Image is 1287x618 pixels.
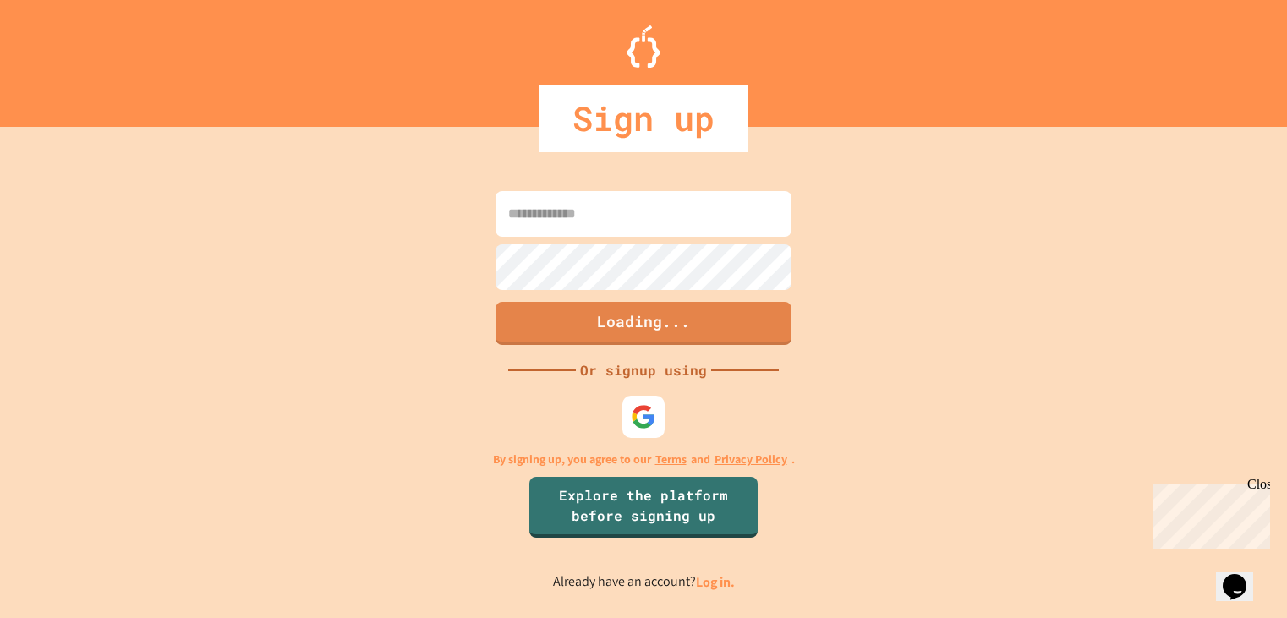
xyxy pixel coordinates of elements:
[696,573,735,591] a: Log in.
[496,302,791,345] button: Loading...
[1147,477,1270,549] iframe: chat widget
[1216,550,1270,601] iframe: chat widget
[529,477,758,538] a: Explore the platform before signing up
[627,25,660,68] img: Logo.svg
[576,360,711,380] div: Or signup using
[631,404,656,429] img: google-icon.svg
[493,451,795,468] p: By signing up, you agree to our and .
[715,451,787,468] a: Privacy Policy
[655,451,687,468] a: Terms
[7,7,117,107] div: Chat with us now!Close
[553,572,735,593] p: Already have an account?
[539,85,748,152] div: Sign up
